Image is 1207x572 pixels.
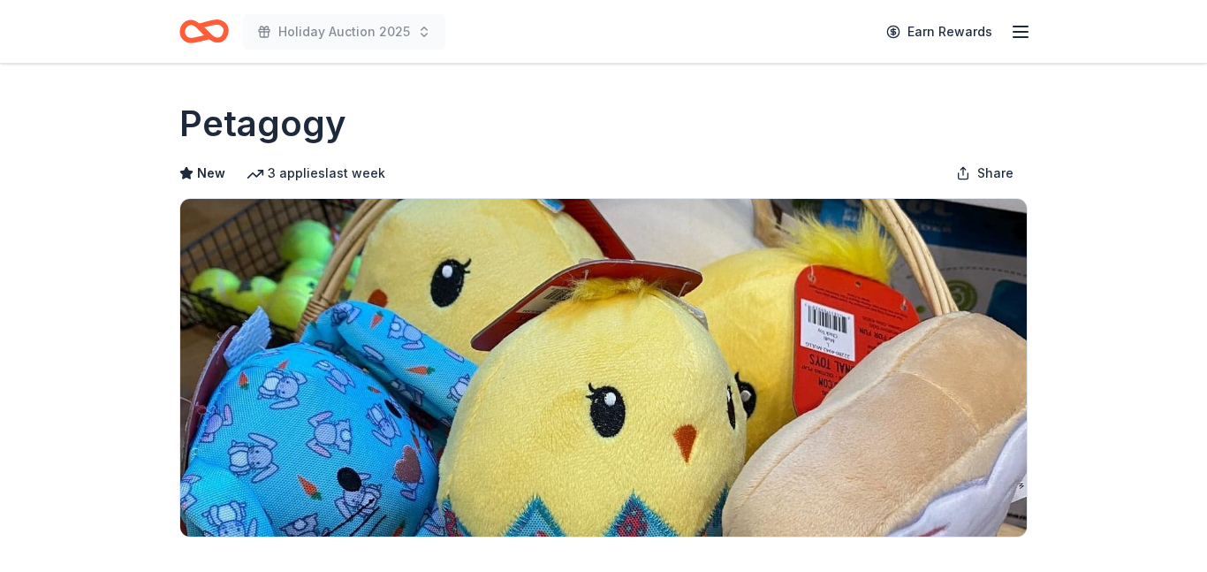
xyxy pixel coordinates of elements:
h1: Petagogy [179,99,346,149]
button: Holiday Auction 2025 [243,14,445,50]
button: Share [942,156,1028,191]
div: 3 applies last week [247,163,385,184]
a: Earn Rewards [876,16,1003,48]
span: Holiday Auction 2025 [278,21,410,42]
img: Image for Petagogy [180,199,1027,537]
span: Share [977,163,1013,184]
span: New [197,163,225,184]
a: Home [179,11,229,52]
